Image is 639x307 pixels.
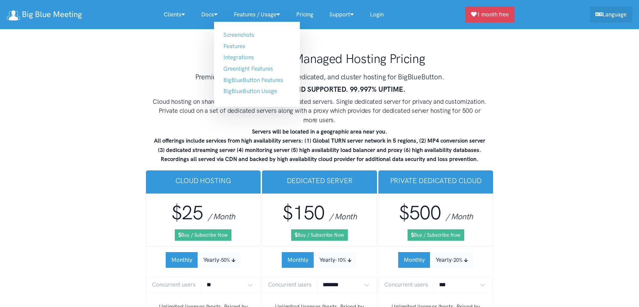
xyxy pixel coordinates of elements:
[223,77,283,83] a: BigBlueButton Features
[154,128,485,162] strong: Servers will be located in a geographic area near you. All offerings include services from high a...
[223,88,277,94] a: BigBlueButton Usage
[7,10,20,20] img: logo
[288,7,321,22] a: Pricing
[223,43,245,50] a: Features
[398,252,430,268] button: Monthly
[384,176,488,185] h3: Private Dedicated Cloud
[399,201,441,224] span: $500
[166,252,241,268] div: Subscription Period
[451,257,463,263] small: -20%
[152,72,487,82] h3: Premium high availability cloud, dedicated, and cluster hosting for BigBlueButton.
[262,277,317,293] span: Concurrent users
[152,97,487,125] h4: Cloud hosting on shared hosting with powerful dedicated servers. Single dedicated server for priv...
[430,252,473,268] button: Yearly-20%
[291,229,348,241] a: Buy / Subscribe Now
[193,7,226,22] a: Docs
[282,252,357,268] div: Subscription Period
[282,252,314,268] button: Monthly
[282,201,325,224] span: $150
[379,277,434,293] span: Concurrent users
[234,85,406,93] strong: FULLY MANAGED AND SUPPORTED. 99.997% UPTIME.
[156,7,193,22] a: Clients
[223,31,254,38] a: Screenshots
[314,252,357,268] button: Yearly-10%
[590,7,632,22] a: Language
[175,229,231,241] a: Buy / Subscribe Now
[208,212,235,221] span: / Month
[465,7,515,22] a: 1 month free
[362,7,392,22] a: Login
[219,257,230,263] small: -50%
[151,176,256,185] h3: Cloud Hosting
[152,51,487,67] h1: BigBlueButton Managed Hosting Pricing
[171,201,203,224] span: $25
[398,252,473,268] div: Subscription Period
[267,176,372,185] h3: Dedicated Server
[329,212,357,221] span: / Month
[335,257,346,263] small: -10%
[223,54,254,61] a: Integrations
[166,252,198,268] button: Monthly
[198,252,241,268] button: Yearly-50%
[408,229,464,241] a: Buy / Subscribe Now
[226,7,288,22] a: Features / Usage
[7,7,82,22] a: Big Blue Meeting
[223,65,273,72] a: Greenlight Features
[321,7,362,22] a: Support
[446,212,473,221] span: / Month
[146,277,201,293] span: Concurrent users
